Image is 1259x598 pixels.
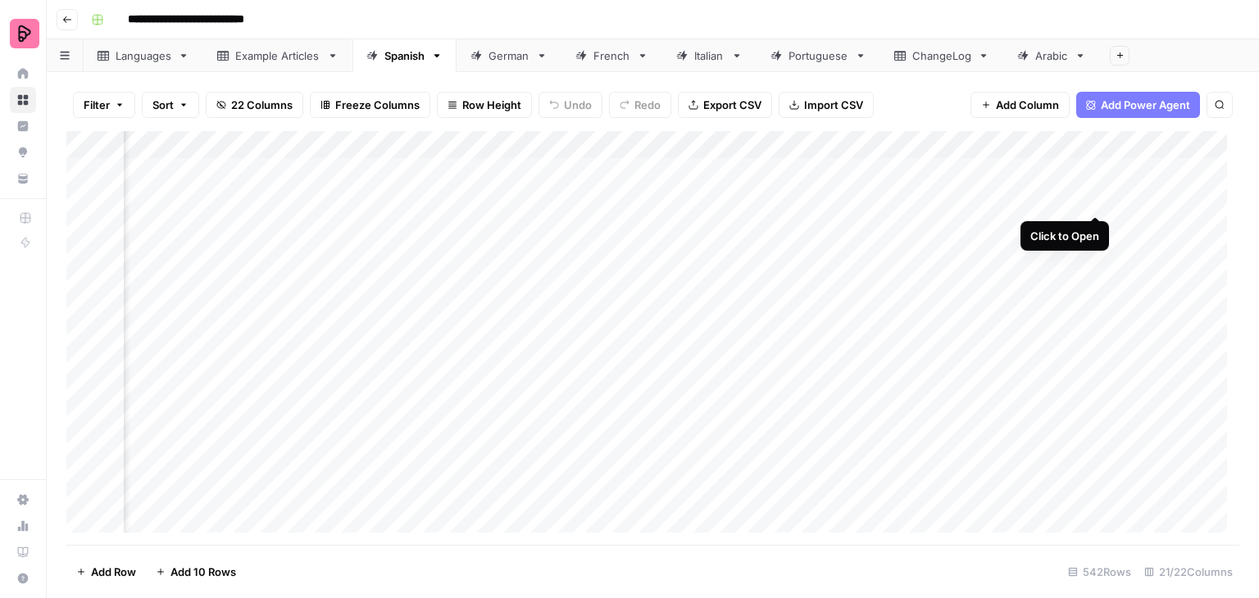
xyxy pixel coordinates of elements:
a: Usage [10,513,36,539]
a: French [561,39,662,72]
span: Add Row [91,564,136,580]
div: French [593,48,630,64]
span: Row Height [462,97,521,113]
div: 542 Rows [1061,559,1138,585]
div: Languages [116,48,171,64]
button: 22 Columns [206,92,303,118]
a: Settings [10,487,36,513]
button: Undo [539,92,602,118]
button: Add Power Agent [1076,92,1200,118]
div: German [489,48,530,64]
a: Portuguese [757,39,880,72]
div: ChangeLog [912,48,971,64]
button: Freeze Columns [310,92,430,118]
a: Spanish [352,39,457,72]
a: Home [10,61,36,87]
a: Languages [84,39,203,72]
span: Import CSV [804,97,863,113]
img: Preply Logo [10,19,39,48]
a: Example Articles [203,39,352,72]
span: Filter [84,97,110,113]
span: Add Column [996,97,1059,113]
a: Arabic [1003,39,1100,72]
button: Add 10 Rows [146,559,246,585]
div: Portuguese [789,48,848,64]
a: Opportunities [10,139,36,165]
div: Example Articles [235,48,320,64]
div: Spanish [384,48,425,64]
button: Add Row [66,559,146,585]
div: 21/22 Columns [1138,559,1239,585]
span: Add Power Agent [1101,97,1190,113]
div: Click to Open [1030,228,1099,244]
span: 22 Columns [231,97,293,113]
a: Browse [10,87,36,113]
span: Add 10 Rows [170,564,236,580]
span: Redo [634,97,661,113]
a: ChangeLog [880,39,1003,72]
span: Undo [564,97,592,113]
button: Sort [142,92,199,118]
button: Help + Support [10,565,36,591]
button: Export CSV [678,92,772,118]
button: Workspace: Preply [10,13,36,54]
button: Add Column [970,92,1070,118]
a: Italian [662,39,757,72]
button: Import CSV [779,92,874,118]
a: Your Data [10,165,36,192]
a: Insights [10,113,36,139]
button: Filter [73,92,135,118]
div: Arabic [1035,48,1068,64]
a: German [457,39,561,72]
div: Italian [694,48,725,64]
button: Redo [609,92,671,118]
a: Learning Hub [10,539,36,565]
span: Export CSV [703,97,761,113]
button: Row Height [437,92,532,118]
span: Freeze Columns [335,97,420,113]
span: Sort [152,97,174,113]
